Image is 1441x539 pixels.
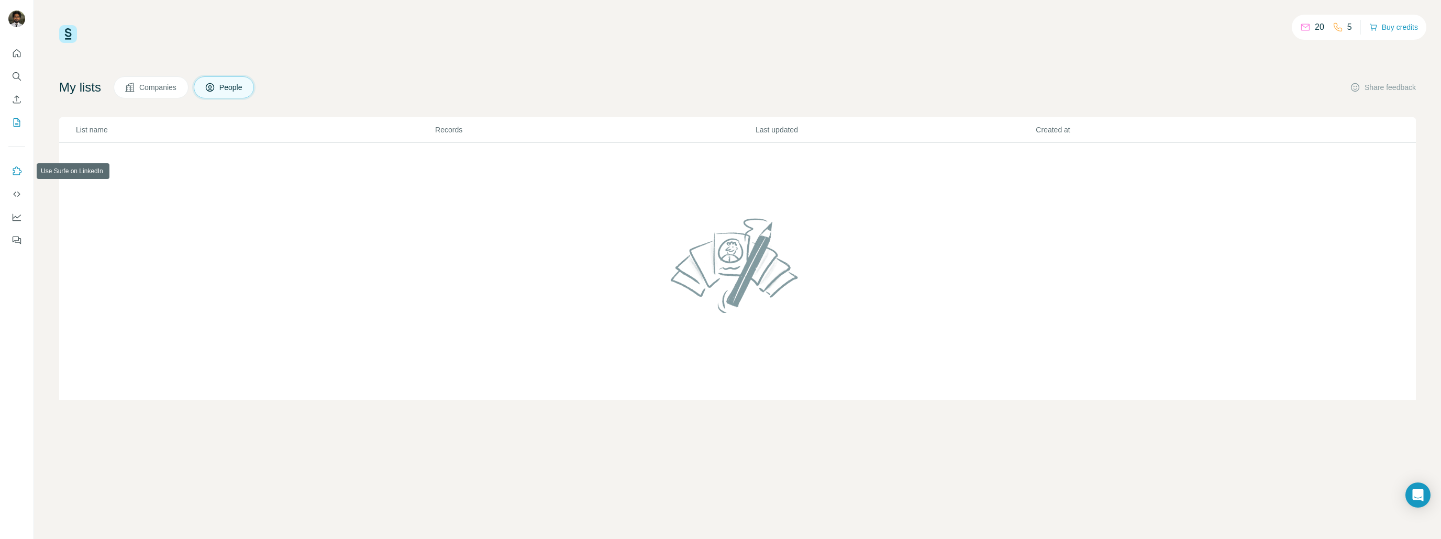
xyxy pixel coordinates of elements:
[8,185,25,204] button: Use Surfe API
[435,125,755,135] p: Records
[1347,21,1352,33] p: 5
[8,231,25,250] button: Feedback
[8,162,25,181] button: Use Surfe on LinkedIn
[8,208,25,227] button: Dashboard
[219,82,243,93] span: People
[8,67,25,86] button: Search
[1350,82,1416,93] button: Share feedback
[8,44,25,63] button: Quick start
[139,82,178,93] span: Companies
[756,125,1035,135] p: Last updated
[667,209,809,321] img: No lists found
[1405,482,1431,508] div: Open Intercom Messenger
[1369,20,1418,35] button: Buy credits
[59,79,101,96] h4: My lists
[59,25,77,43] img: Surfe Logo
[1036,125,1315,135] p: Created at
[8,113,25,132] button: My lists
[8,10,25,27] img: Avatar
[76,125,434,135] p: List name
[8,90,25,109] button: Enrich CSV
[1315,21,1324,33] p: 20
